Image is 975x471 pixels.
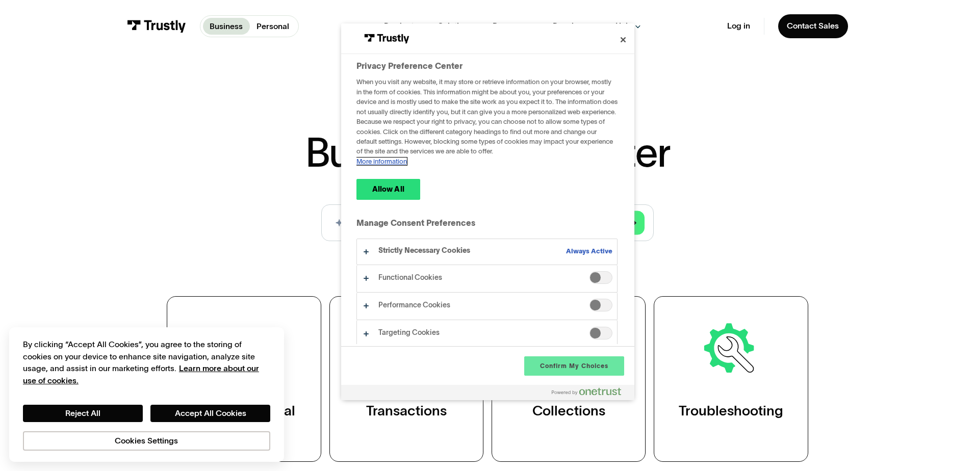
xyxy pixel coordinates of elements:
[778,14,849,38] a: Contact Sales
[329,296,483,462] a: Transactions
[321,204,653,241] form: Search
[256,20,289,33] p: Personal
[356,29,418,49] div: Trustly Logo
[356,60,618,72] h2: Privacy Preference Center
[210,20,243,33] p: Business
[438,21,472,31] div: Solutions
[23,338,270,386] div: By clicking “Accept All Cookies”, you agree to the storing of cookies on your device to enhance s...
[356,179,420,199] button: Allow All
[787,21,839,31] div: Contact Sales
[654,296,808,462] a: Troubleshooting
[250,18,296,35] a: Personal
[150,405,270,422] button: Accept All Cookies
[356,218,618,233] h3: Manage Consent Preferences
[305,133,670,173] h1: Business Help Center
[524,356,624,376] button: Confirm My Choices
[589,299,612,311] span: Performance Cookies
[341,23,634,400] div: Preference center
[356,77,618,166] div: When you visit any website, it may store or retrieve information on your browser, mostly in the f...
[356,158,407,165] a: More information about your privacy, opens in a new tab
[9,327,284,462] div: Cookie banner
[615,21,633,31] div: Help
[532,402,605,420] div: Collections
[366,402,447,420] div: Transactions
[341,23,634,400] div: Privacy Preference Center
[384,21,418,31] div: Products
[167,296,321,462] a: Merchant Portal Support
[679,402,783,420] div: Troubleshooting
[321,204,653,241] input: search
[552,387,621,396] img: Powered by OneTrust Opens in a new Tab
[23,338,270,451] div: Privacy
[493,21,532,31] div: Resources
[23,364,259,385] a: More information about your privacy, opens in a new tab
[612,29,634,51] button: Close
[23,431,270,451] button: Cookies Settings
[589,327,612,339] span: Targeting Cookies
[203,18,250,35] a: Business
[127,20,187,33] img: Trustly Logo
[553,21,595,31] div: Developers
[552,387,629,400] a: Powered by OneTrust Opens in a new Tab
[359,29,415,49] img: Trustly Logo
[23,405,143,422] button: Reject All
[589,271,612,284] span: Functional Cookies
[727,21,750,31] a: Log in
